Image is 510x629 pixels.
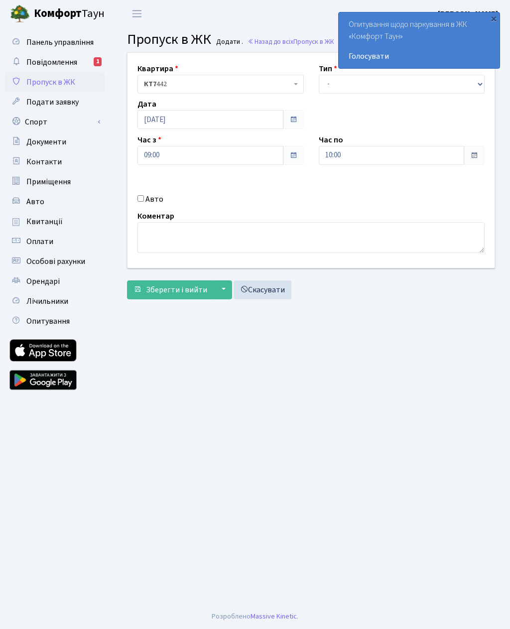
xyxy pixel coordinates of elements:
b: Комфорт [34,5,82,21]
a: Спорт [5,112,105,132]
span: Зберегти і вийти [146,284,207,295]
span: Квитанції [26,216,63,227]
span: Панель управління [26,37,94,48]
button: Переключити навігацію [125,5,149,22]
span: <b>КТ7</b>&nbsp;&nbsp;&nbsp;442 [144,79,291,89]
b: [PERSON_NAME] [438,8,498,19]
span: Пропуск в ЖК [293,37,334,46]
label: Тип [319,63,337,75]
a: Лічильники [5,291,105,311]
span: Лічильники [26,296,68,307]
a: Голосувати [349,50,490,62]
a: Документи [5,132,105,152]
span: Документи [26,136,66,147]
a: Панель управління [5,32,105,52]
span: Особові рахунки [26,256,85,267]
a: Квитанції [5,212,105,232]
a: Авто [5,192,105,212]
span: <b>КТ7</b>&nbsp;&nbsp;&nbsp;442 [137,75,304,94]
span: Таун [34,5,105,22]
small: Додати . [214,38,243,46]
a: [PERSON_NAME] [438,8,498,20]
label: Авто [145,193,163,205]
span: Орендарі [26,276,60,287]
a: Особові рахунки [5,252,105,271]
label: Коментар [137,210,174,222]
span: Пропуск в ЖК [127,29,211,49]
label: Час по [319,134,343,146]
span: Повідомлення [26,57,77,68]
a: Приміщення [5,172,105,192]
div: Опитування щодо паркування в ЖК «Комфорт Таун» [339,12,500,68]
div: 1 [94,57,102,66]
button: Зберегти і вийти [127,280,214,299]
label: Квартира [137,63,178,75]
div: Розроблено . [212,611,298,622]
span: Контакти [26,156,62,167]
span: Подати заявку [26,97,79,108]
a: Пропуск в ЖК [5,72,105,92]
img: logo.png [10,4,30,24]
label: Час з [137,134,161,146]
a: Контакти [5,152,105,172]
b: КТ7 [144,79,156,89]
div: × [489,13,499,23]
a: Опитування [5,311,105,331]
span: Оплати [26,236,53,247]
a: Скасувати [234,280,291,299]
span: Опитування [26,316,70,327]
a: Повідомлення1 [5,52,105,72]
a: Massive Kinetic [251,611,297,622]
a: Орендарі [5,271,105,291]
span: Пропуск в ЖК [26,77,75,88]
a: Назад до всіхПропуск в ЖК [248,37,334,46]
span: Авто [26,196,44,207]
label: Дата [137,98,156,110]
a: Подати заявку [5,92,105,112]
a: Оплати [5,232,105,252]
span: Приміщення [26,176,71,187]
